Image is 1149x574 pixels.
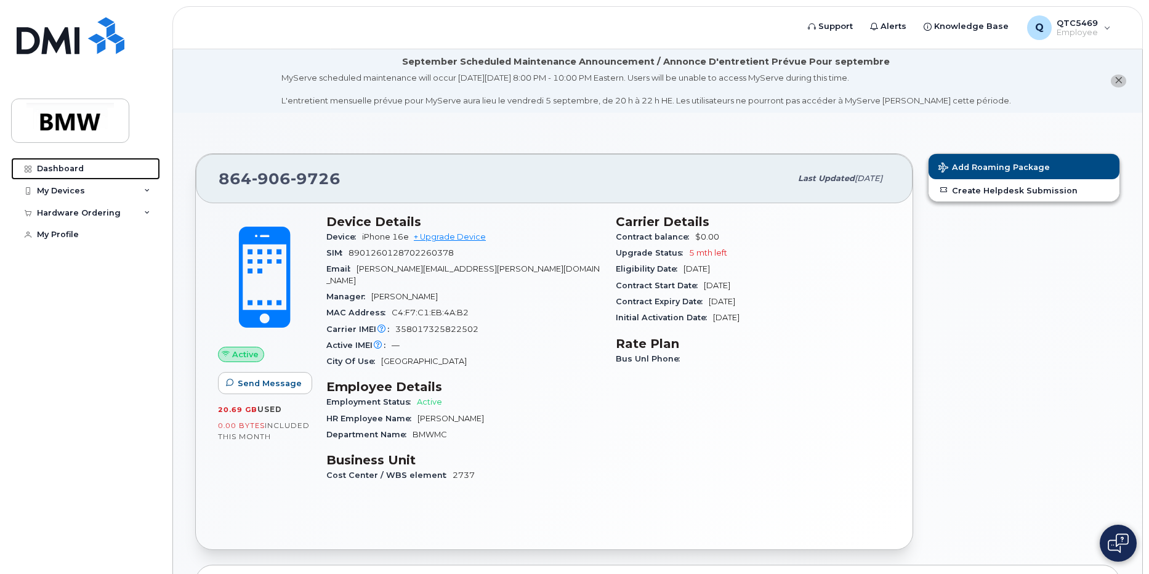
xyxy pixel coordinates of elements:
span: Active [417,397,442,406]
a: Create Helpdesk Submission [929,179,1119,201]
span: Cost Center / WBS element [326,471,453,480]
span: 5 mth left [689,248,727,257]
span: Employment Status [326,397,417,406]
img: Open chat [1108,533,1129,553]
span: 20.69 GB [218,405,257,414]
span: Add Roaming Package [938,163,1050,174]
span: $0.00 [695,232,719,241]
span: [DATE] [709,297,735,306]
span: Department Name [326,430,413,439]
span: HR Employee Name [326,414,417,423]
span: Upgrade Status [616,248,689,257]
button: Send Message [218,372,312,394]
h3: Employee Details [326,379,601,394]
span: 9726 [291,169,341,188]
span: 906 [252,169,291,188]
span: 358017325822502 [395,325,478,334]
span: [PERSON_NAME] [417,414,484,423]
span: Contract balance [616,232,695,241]
span: Active IMEI [326,341,392,350]
h3: Business Unit [326,453,601,467]
a: + Upgrade Device [414,232,486,241]
span: 2737 [453,471,475,480]
span: Contract Start Date [616,281,704,290]
span: [PERSON_NAME] [371,292,438,301]
button: close notification [1111,75,1126,87]
span: Active [232,349,259,360]
div: MyServe scheduled maintenance will occur [DATE][DATE] 8:00 PM - 10:00 PM Eastern. Users will be u... [281,72,1011,107]
span: [PERSON_NAME][EMAIL_ADDRESS][PERSON_NAME][DOMAIN_NAME] [326,264,600,285]
span: Send Message [238,378,302,389]
span: 864 [219,169,341,188]
span: Manager [326,292,371,301]
span: used [257,405,282,414]
span: [DATE] [683,264,710,273]
h3: Rate Plan [616,336,890,351]
div: September Scheduled Maintenance Announcement / Annonce D'entretient Prévue Pour septembre [402,55,890,68]
span: 0.00 Bytes [218,421,265,430]
span: City Of Use [326,357,381,366]
span: Device [326,232,362,241]
span: C4:F7:C1:EB:4A:B2 [392,308,469,317]
span: [GEOGRAPHIC_DATA] [381,357,467,366]
span: [DATE] [713,313,740,322]
span: Contract Expiry Date [616,297,709,306]
h3: Device Details [326,214,601,229]
span: Initial Activation Date [616,313,713,322]
span: Eligibility Date [616,264,683,273]
h3: Carrier Details [616,214,890,229]
span: Carrier IMEI [326,325,395,334]
span: Email [326,264,357,273]
button: Add Roaming Package [929,154,1119,179]
span: MAC Address [326,308,392,317]
span: Bus Unl Phone [616,354,686,363]
span: BMWMC [413,430,447,439]
span: — [392,341,400,350]
span: Last updated [798,174,855,183]
span: included this month [218,421,310,441]
span: SIM [326,248,349,257]
span: 8901260128702260378 [349,248,454,257]
span: [DATE] [704,281,730,290]
span: iPhone 16e [362,232,409,241]
span: [DATE] [855,174,882,183]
